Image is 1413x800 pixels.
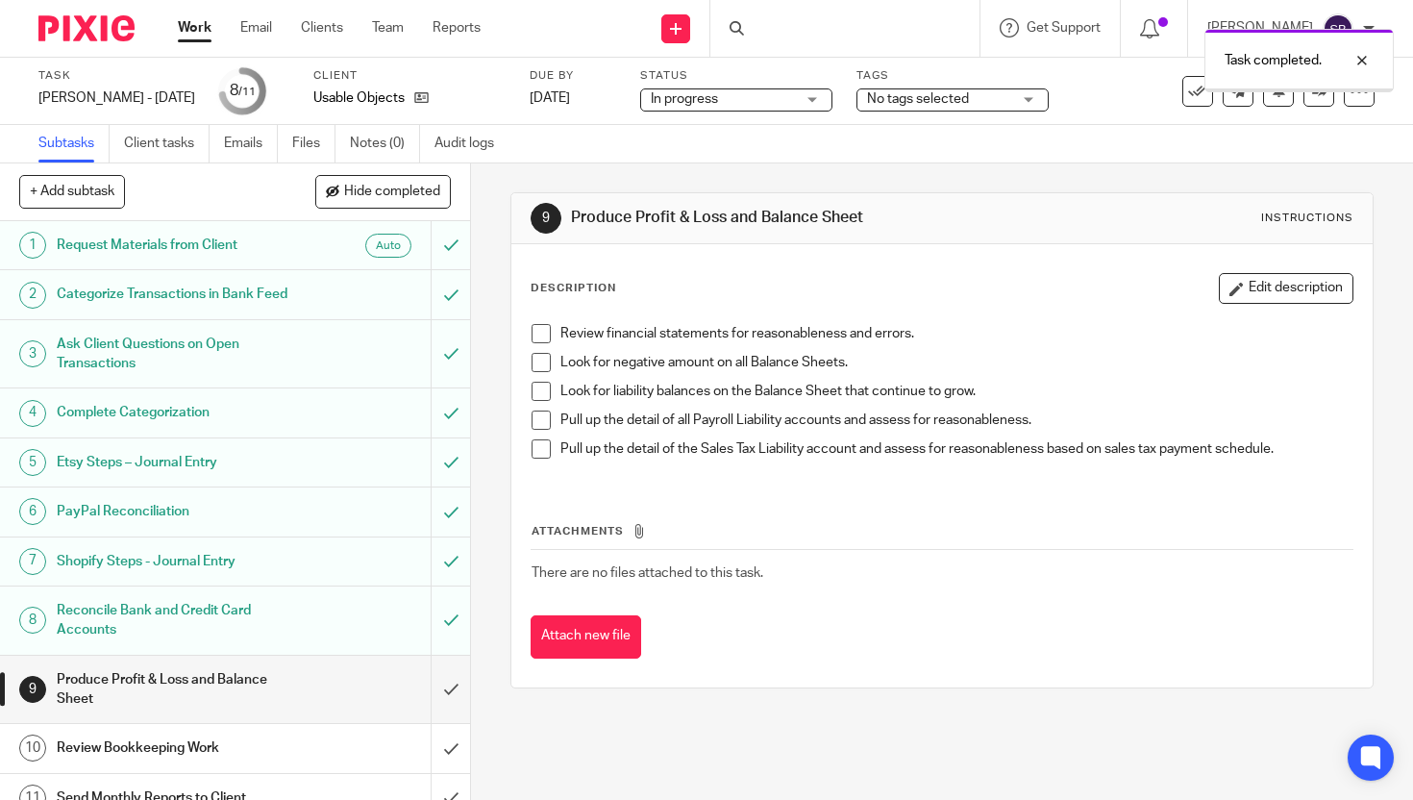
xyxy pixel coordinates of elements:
h1: Ask Client Questions on Open Transactions [57,330,293,379]
label: Task [38,68,195,84]
a: Notes (0) [350,125,420,162]
p: Task completed. [1225,51,1322,70]
div: 4 [19,400,46,427]
span: [DATE] [530,91,570,105]
div: 10 [19,735,46,762]
a: Clients [301,18,343,37]
button: Edit description [1219,273,1353,304]
div: 2 [19,282,46,309]
div: 5 [19,449,46,476]
h1: Request Materials from Client [57,231,293,260]
div: 3 [19,340,46,367]
h1: Categorize Transactions in Bank Feed [57,280,293,309]
p: Description [531,281,616,296]
img: Pixie [38,15,135,41]
button: Hide completed [315,175,451,208]
p: Look for negative amount on all Balance Sheets. [560,353,1352,372]
label: Status [640,68,832,84]
span: No tags selected [867,92,969,106]
a: Files [292,125,335,162]
div: 1 [19,232,46,259]
div: 6 [19,498,46,525]
label: Client [313,68,506,84]
a: Audit logs [434,125,508,162]
p: Review financial statements for reasonableness and errors. [560,324,1352,343]
p: Look for liability balances on the Balance Sheet that continue to grow. [560,382,1352,401]
h1: Produce Profit & Loss and Balance Sheet [571,208,982,228]
a: Client tasks [124,125,210,162]
h1: Reconcile Bank and Credit Card Accounts [57,596,293,645]
a: Subtasks [38,125,110,162]
h1: Complete Categorization [57,398,293,427]
a: Emails [224,125,278,162]
button: Attach new file [531,615,641,659]
h1: PayPal Reconciliation [57,497,293,526]
span: There are no files attached to this task. [532,566,763,580]
img: svg%3E [1323,13,1353,44]
div: Instructions [1261,211,1353,226]
button: + Add subtask [19,175,125,208]
span: Hide completed [344,185,440,200]
div: 9 [19,676,46,703]
h1: Review Bookkeeping Work [57,734,293,762]
h1: Produce Profit & Loss and Balance Sheet [57,665,293,714]
div: Josh Bowes - Aug 2025 [38,88,195,108]
small: /11 [238,87,256,97]
p: Pull up the detail of all Payroll Liability accounts and assess for reasonableness. [560,411,1352,430]
div: Auto [365,234,411,258]
div: 8 [230,80,256,102]
span: Attachments [532,526,624,537]
h1: Etsy Steps – Journal Entry [57,448,293,477]
a: Team [372,18,404,37]
a: Work [178,18,211,37]
a: Email [240,18,272,37]
div: [PERSON_NAME] - [DATE] [38,88,195,108]
p: Usable Objects [313,88,405,108]
a: Reports [433,18,481,37]
label: Due by [530,68,616,84]
h1: Shopify Steps - Journal Entry [57,547,293,576]
div: 9 [531,203,561,234]
p: Pull up the detail of the Sales Tax Liability account and assess for reasonableness based on sale... [560,439,1352,459]
div: 7 [19,548,46,575]
div: 8 [19,607,46,634]
span: In progress [651,92,718,106]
